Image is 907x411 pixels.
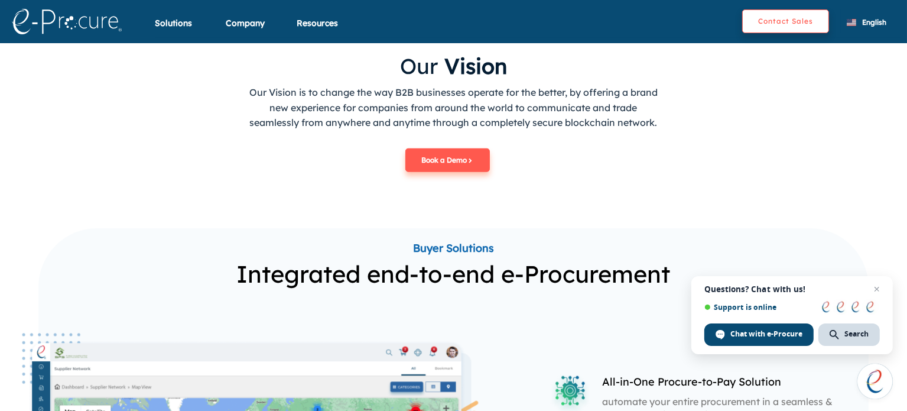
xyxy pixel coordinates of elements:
[444,53,507,79] span: Vision
[297,17,339,44] div: Resources
[870,282,884,296] span: Close chat
[602,374,851,389] p: All-in-One Procure-to-Pay Solution
[862,18,886,27] span: English
[223,53,684,79] h2: Our
[742,9,829,33] button: Contact Sales
[844,329,869,339] span: Search
[857,364,893,399] div: Open chat
[704,303,814,312] span: Support is online
[247,85,661,131] p: Our Vision is to change the way B2B businesses operate for the better, by offering a brand new ex...
[405,148,490,172] button: Book a Demo
[237,256,671,292] p: Integrated end-to-end e-Procurement
[155,17,193,44] div: Solutions
[730,329,802,339] span: Chat with e-Procure
[12,9,122,34] img: logo
[818,323,880,346] div: Search
[704,323,814,346] div: Chat with e-Procure
[237,240,671,256] a: Buyer Solutions
[704,284,880,294] span: Questions? Chat with us!
[226,17,265,44] div: Company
